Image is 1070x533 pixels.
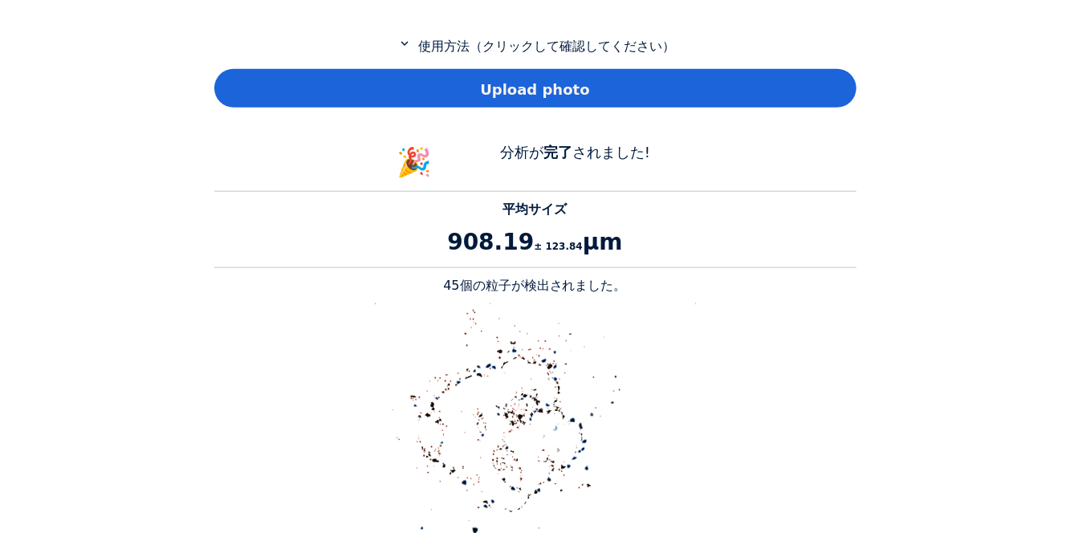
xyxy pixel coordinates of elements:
p: 平均サイズ [214,200,856,219]
span: 🎉 [397,146,433,178]
p: 使用方法（クリックして確認してください） [214,36,856,56]
mat-icon: expand_more [395,36,414,51]
p: 908.19 μm [214,226,856,259]
p: 45個の粒子が検出されました。 [214,276,856,295]
span: Upload photo [480,79,589,100]
b: 完了 [543,144,572,161]
div: 分析が されました! [455,141,696,184]
span: ± 123.84 [534,241,583,252]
